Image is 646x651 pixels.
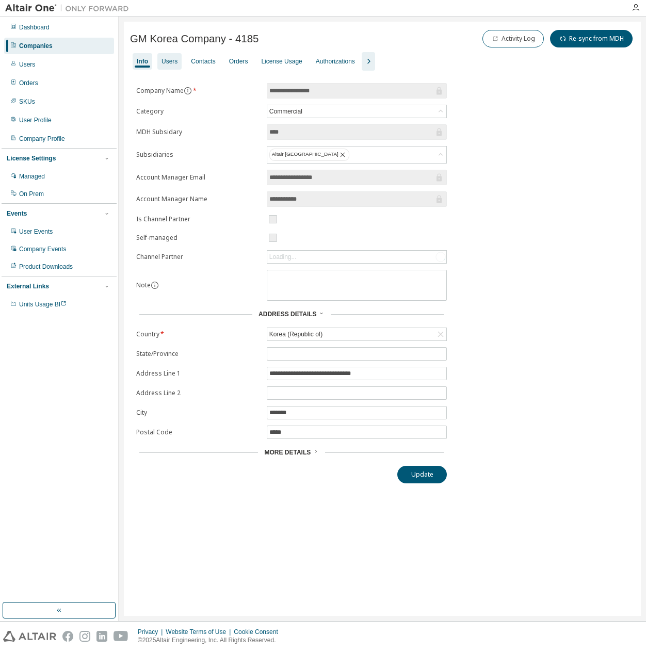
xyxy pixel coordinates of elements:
button: Re-sync from MDH [550,30,633,47]
span: Address Details [259,311,316,318]
div: SKUs [19,97,35,106]
img: altair_logo.svg [3,631,56,642]
span: More Details [264,449,311,456]
div: Company Events [19,245,66,253]
img: instagram.svg [79,631,90,642]
div: Website Terms of Use [166,628,234,636]
div: Loading... [269,253,297,261]
div: License Usage [261,57,302,66]
label: Is Channel Partner [136,215,261,223]
div: Privacy [138,628,166,636]
div: Loading... [267,251,446,263]
div: Authorizations [316,57,355,66]
label: Postal Code [136,428,261,436]
div: User Profile [19,116,52,124]
label: Category [136,107,261,116]
button: Update [397,466,447,483]
div: Cookie Consent [234,628,284,636]
label: Channel Partner [136,253,261,261]
label: Country [136,330,261,338]
img: Altair One [5,3,134,13]
img: facebook.svg [62,631,73,642]
div: Altair [GEOGRAPHIC_DATA] [269,149,349,161]
img: linkedin.svg [96,631,107,642]
label: State/Province [136,350,261,358]
span: Units Usage BI [19,301,67,308]
div: Korea (Republic of) [267,328,446,340]
p: © 2025 Altair Engineering, Inc. All Rights Reserved. [138,636,284,645]
div: Company Profile [19,135,65,143]
label: Self-managed [136,234,261,242]
div: Commercial [268,106,304,117]
div: License Settings [7,154,56,162]
div: Product Downloads [19,263,73,271]
label: Account Manager Email [136,173,261,182]
div: Contacts [191,57,215,66]
div: Dashboard [19,23,50,31]
div: Orders [19,79,38,87]
label: City [136,409,261,417]
div: Orders [229,57,248,66]
button: information [184,87,192,95]
label: Subsidiaries [136,151,261,159]
div: Korea (Republic of) [268,329,324,340]
label: Address Line 1 [136,369,261,378]
div: User Events [19,227,53,236]
div: Info [137,57,148,66]
div: On Prem [19,190,44,198]
label: Note [136,281,151,289]
div: Users [19,60,35,69]
div: Events [7,209,27,218]
span: GM Korea Company - 4185 [130,33,259,45]
label: MDH Subsidary [136,128,261,136]
div: Companies [19,42,53,50]
div: Commercial [267,105,446,118]
div: Managed [19,172,45,181]
div: External Links [7,282,49,290]
div: Users [161,57,177,66]
button: Activity Log [482,30,544,47]
label: Company Name [136,87,261,95]
img: youtube.svg [114,631,128,642]
label: Address Line 2 [136,389,261,397]
label: Account Manager Name [136,195,261,203]
div: Altair [GEOGRAPHIC_DATA] [267,147,446,163]
button: information [151,281,159,289]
